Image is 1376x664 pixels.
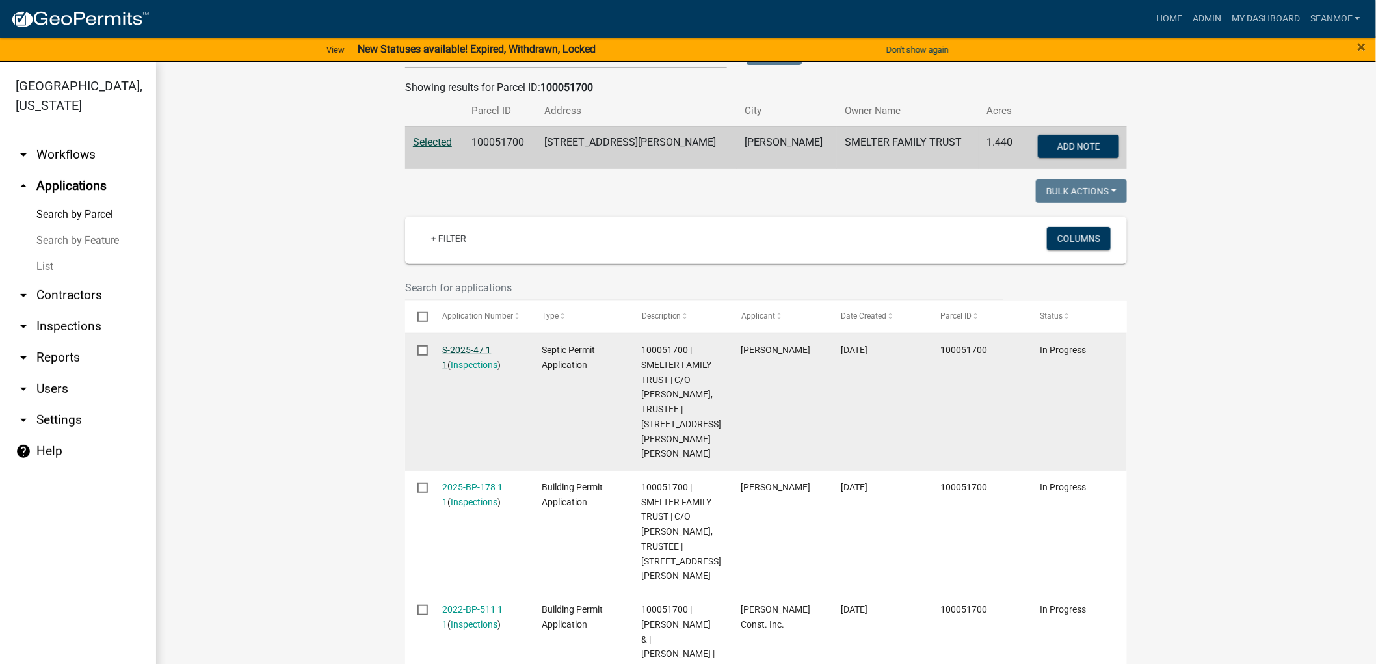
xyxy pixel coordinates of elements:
[451,619,498,630] a: Inspections
[16,147,31,163] i: arrow_drop_down
[430,301,529,332] datatable-header-cell: Application Number
[979,96,1023,126] th: Acres
[1057,140,1100,151] span: Add Note
[928,301,1027,332] datatable-header-cell: Parcel ID
[540,81,593,94] strong: 100051700
[16,178,31,194] i: arrow_drop_up
[1358,38,1366,56] span: ×
[828,301,928,332] datatable-header-cell: Date Created
[1038,135,1119,158] button: Add Note
[841,345,867,355] span: 07/28/2025
[737,126,837,169] td: [PERSON_NAME]
[16,381,31,397] i: arrow_drop_down
[629,301,729,332] datatable-header-cell: Description
[1187,7,1226,31] a: Admin
[841,482,867,492] span: 07/28/2025
[413,136,452,148] a: Selected
[443,602,518,632] div: ( )
[729,301,828,332] datatable-header-cell: Applicant
[1226,7,1305,31] a: My Dashboard
[1040,345,1086,355] span: In Progress
[1358,39,1366,55] button: Close
[940,345,987,355] span: 100051700
[542,604,603,630] span: Building Permit Application
[443,343,518,373] div: ( )
[741,482,811,492] span: Sean Moe
[542,312,559,321] span: Type
[405,274,1003,301] input: Search for applications
[642,482,722,581] span: 100051700 | SMELTER FAMILY TRUST | C/O KRISTIN M SMELTER, TRUSTEE | 11205 DUELM RD NE
[16,444,31,459] i: help
[737,96,837,126] th: City
[358,43,596,55] strong: New Statuses available! Expired, Withdrawn, Locked
[741,604,811,630] span: Zack Novak Const. Inc.
[837,126,979,169] td: SMELTER FAMILY TRUST
[443,604,503,630] a: 2022-BP-511 1 1
[979,126,1023,169] td: 1.440
[1151,7,1187,31] a: Home
[841,604,867,615] span: 08/01/2022
[16,319,31,334] i: arrow_drop_down
[443,480,518,510] div: ( )
[405,301,430,332] datatable-header-cell: Select
[741,312,775,321] span: Applicant
[16,287,31,303] i: arrow_drop_down
[1036,179,1127,203] button: Bulk Actions
[443,345,492,370] a: S-2025-47 1 1
[940,312,972,321] span: Parcel ID
[741,345,811,355] span: Sean Moe
[464,126,536,169] td: 100051700
[1027,301,1127,332] datatable-header-cell: Status
[841,312,886,321] span: Date Created
[536,126,737,169] td: [STREET_ADDRESS][PERSON_NAME]
[16,412,31,428] i: arrow_drop_down
[1047,227,1111,250] button: Columns
[536,96,737,126] th: Address
[1040,312,1063,321] span: Status
[881,39,954,60] button: Don't show again
[443,482,503,507] a: 2025-BP-178 1 1
[1040,482,1086,492] span: In Progress
[443,312,514,321] span: Application Number
[16,350,31,365] i: arrow_drop_down
[451,497,498,507] a: Inspections
[321,39,350,60] a: View
[642,312,681,321] span: Description
[542,482,603,507] span: Building Permit Application
[1305,7,1366,31] a: SeanMoe
[940,482,987,492] span: 100051700
[642,345,722,458] span: 100051700 | SMELTER FAMILY TRUST | C/O KRISTIN M SMELTER, TRUSTEE | 11205 DUELM RD NE FOLEY MN 56329
[405,80,1127,96] div: Showing results for Parcel ID:
[837,96,979,126] th: Owner Name
[451,360,498,370] a: Inspections
[529,301,629,332] datatable-header-cell: Type
[1040,604,1086,615] span: In Progress
[940,604,987,615] span: 100051700
[421,227,477,250] a: + Filter
[464,96,536,126] th: Parcel ID
[542,345,596,370] span: Septic Permit Application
